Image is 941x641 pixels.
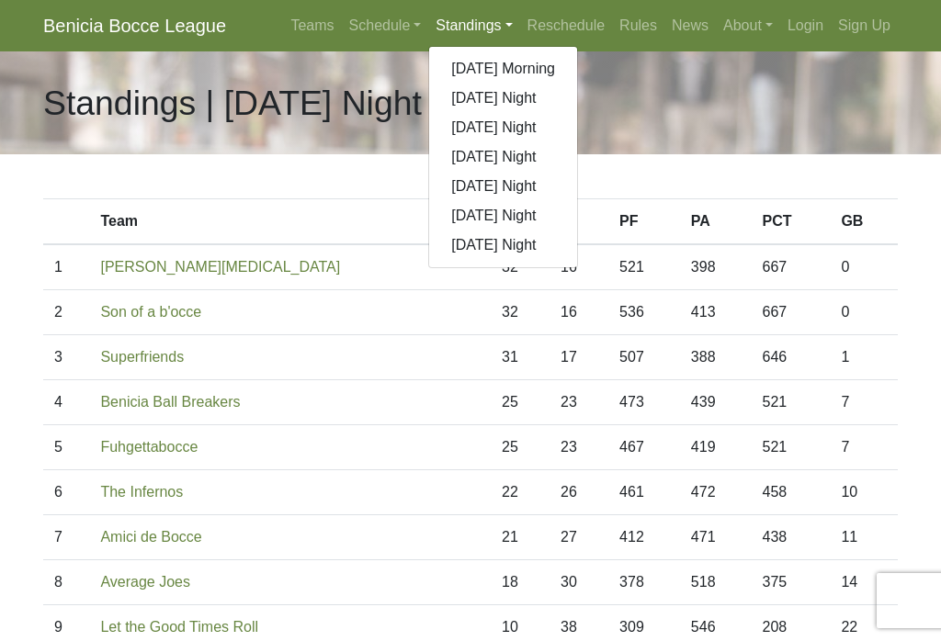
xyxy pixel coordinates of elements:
td: 6 [43,470,89,515]
td: 10 [830,470,898,515]
td: 30 [550,560,608,605]
a: Benicia Bocce League [43,7,226,44]
td: 4 [43,380,89,425]
td: 471 [680,515,752,560]
td: 458 [752,470,831,515]
td: 27 [550,515,608,560]
td: 3 [43,335,89,380]
a: Teams [283,7,341,44]
td: 439 [680,380,752,425]
a: [DATE] Night [429,231,577,260]
a: The Infernos [100,484,183,500]
td: 17 [550,335,608,380]
th: PA [680,199,752,245]
td: 1 [830,335,898,380]
a: [DATE] Morning [429,54,577,84]
td: 419 [680,425,752,470]
a: Son of a b'occe [100,304,201,320]
td: 21 [491,515,550,560]
td: 507 [608,335,680,380]
a: About [716,7,780,44]
td: 521 [752,425,831,470]
a: Amici de Bocce [100,529,201,545]
td: 521 [608,244,680,290]
td: 23 [550,425,608,470]
a: [DATE] Night [429,201,577,231]
td: 8 [43,560,89,605]
td: 467 [608,425,680,470]
td: 413 [680,290,752,335]
td: 461 [608,470,680,515]
td: 31 [491,335,550,380]
td: 0 [830,244,898,290]
div: Standings [428,46,578,268]
td: 438 [752,515,831,560]
td: 646 [752,335,831,380]
a: Rules [612,7,664,44]
td: 32 [491,290,550,335]
td: 375 [752,560,831,605]
td: 518 [680,560,752,605]
td: 11 [830,515,898,560]
th: PCT [752,199,831,245]
td: 667 [752,290,831,335]
td: 16 [550,244,608,290]
th: PF [608,199,680,245]
td: 667 [752,244,831,290]
td: 22 [491,470,550,515]
th: L [550,199,608,245]
th: GB [830,199,898,245]
td: 473 [608,380,680,425]
td: 536 [608,290,680,335]
td: 7 [830,425,898,470]
td: 5 [43,425,89,470]
td: 378 [608,560,680,605]
a: Schedule [342,7,429,44]
a: Login [780,7,831,44]
a: Superfriends [100,349,184,365]
td: 16 [550,290,608,335]
td: 1 [43,244,89,290]
td: 18 [491,560,550,605]
td: 25 [491,380,550,425]
h1: Standings | [DATE] Night [43,83,422,124]
a: Average Joes [100,574,190,590]
td: 23 [550,380,608,425]
a: [DATE] Night [429,142,577,172]
a: Sign Up [831,7,898,44]
a: Reschedule [520,7,613,44]
td: 2 [43,290,89,335]
td: 26 [550,470,608,515]
td: 14 [830,560,898,605]
a: Standings [428,7,519,44]
a: [DATE] Night [429,172,577,201]
td: 521 [752,380,831,425]
td: 0 [830,290,898,335]
a: [DATE] Night [429,113,577,142]
th: Team [89,199,491,245]
td: 398 [680,244,752,290]
td: 412 [608,515,680,560]
td: 472 [680,470,752,515]
a: Benicia Ball Breakers [100,394,240,410]
a: Let the Good Times Roll [100,619,258,635]
a: Fuhgettabocce [100,439,198,455]
a: [DATE] Night [429,84,577,113]
td: 7 [830,380,898,425]
td: 25 [491,425,550,470]
a: News [664,7,716,44]
td: 388 [680,335,752,380]
td: 7 [43,515,89,560]
a: [PERSON_NAME][MEDICAL_DATA] [100,259,340,275]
